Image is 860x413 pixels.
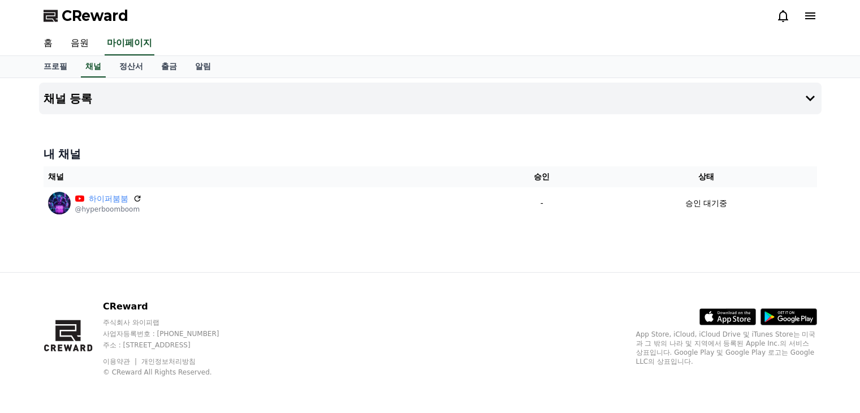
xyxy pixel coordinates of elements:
[81,56,106,78] a: 채널
[103,358,139,365] a: 이용약관
[103,341,241,350] p: 주소 : [STREET_ADDRESS]
[595,166,816,187] th: 상태
[34,32,62,55] a: 홈
[488,166,595,187] th: 승인
[141,358,196,365] a: 개인정보처리방침
[186,56,220,78] a: 알림
[75,205,142,214] p: @hyperboomboom
[685,197,727,209] p: 승인 대기중
[62,32,98,55] a: 음원
[44,7,128,25] a: CReward
[39,83,822,114] button: 채널 등록
[492,197,591,209] p: -
[103,368,241,377] p: © CReward All Rights Reserved.
[103,318,241,327] p: 주식회사 와이피랩
[110,56,152,78] a: 정산서
[62,7,128,25] span: CReward
[89,193,128,205] a: 하이퍼붐붐
[105,32,154,55] a: 마이페이지
[103,329,241,338] p: 사업자등록번호 : [PHONE_NUMBER]
[44,166,489,187] th: 채널
[48,192,71,214] img: 하이퍼붐붐
[103,300,241,313] p: CReward
[152,56,186,78] a: 출금
[44,146,817,162] h4: 내 채널
[44,92,93,105] h4: 채널 등록
[34,56,76,78] a: 프로필
[636,330,817,366] p: App Store, iCloud, iCloud Drive 및 iTunes Store는 미국과 그 밖의 나라 및 지역에서 등록된 Apple Inc.의 서비스 상표입니다. Goo...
